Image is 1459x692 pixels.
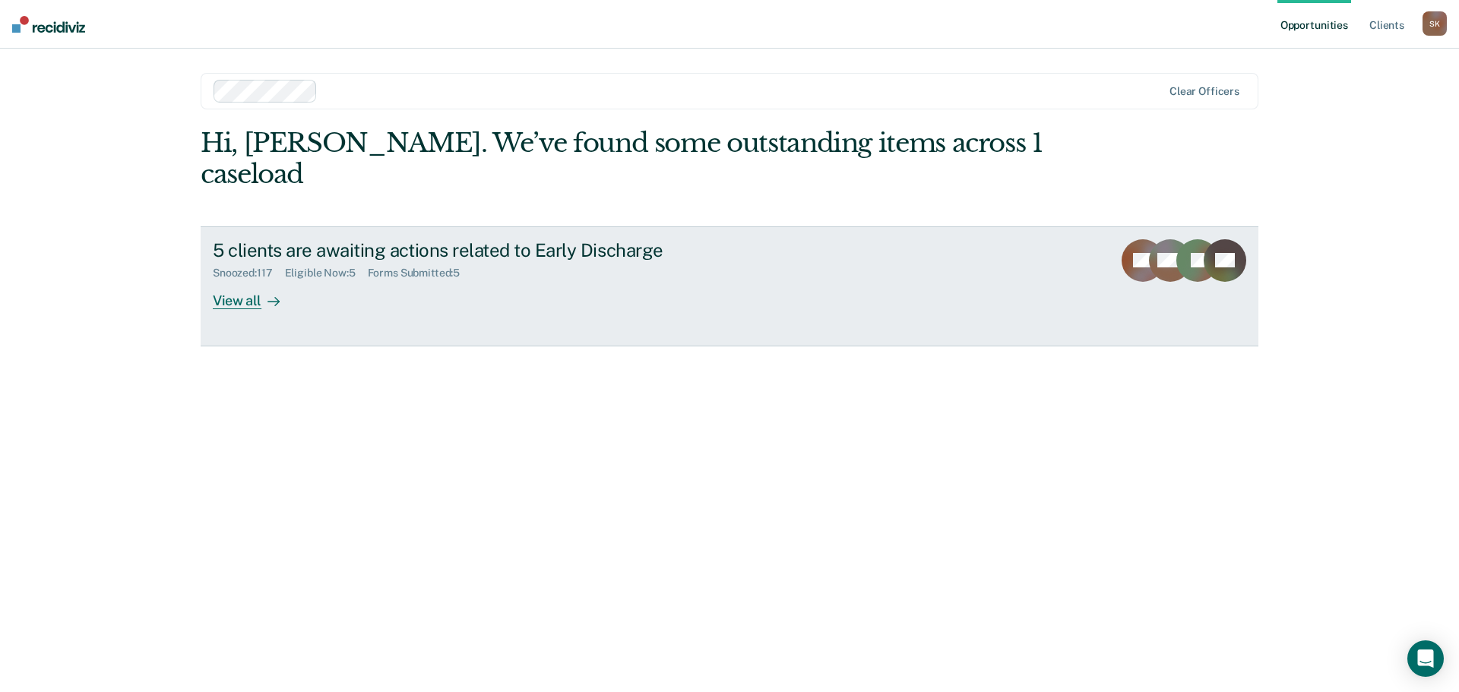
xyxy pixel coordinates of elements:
[213,280,298,309] div: View all
[1169,85,1239,98] div: Clear officers
[285,267,368,280] div: Eligible Now : 5
[213,239,746,261] div: 5 clients are awaiting actions related to Early Discharge
[1407,640,1444,677] div: Open Intercom Messenger
[1423,11,1447,36] button: SK
[1423,11,1447,36] div: S K
[12,16,85,33] img: Recidiviz
[213,267,285,280] div: Snoozed : 117
[201,128,1047,190] div: Hi, [PERSON_NAME]. We’ve found some outstanding items across 1 caseload
[201,226,1258,346] a: 5 clients are awaiting actions related to Early DischargeSnoozed:117Eligible Now:5Forms Submitted...
[368,267,473,280] div: Forms Submitted : 5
